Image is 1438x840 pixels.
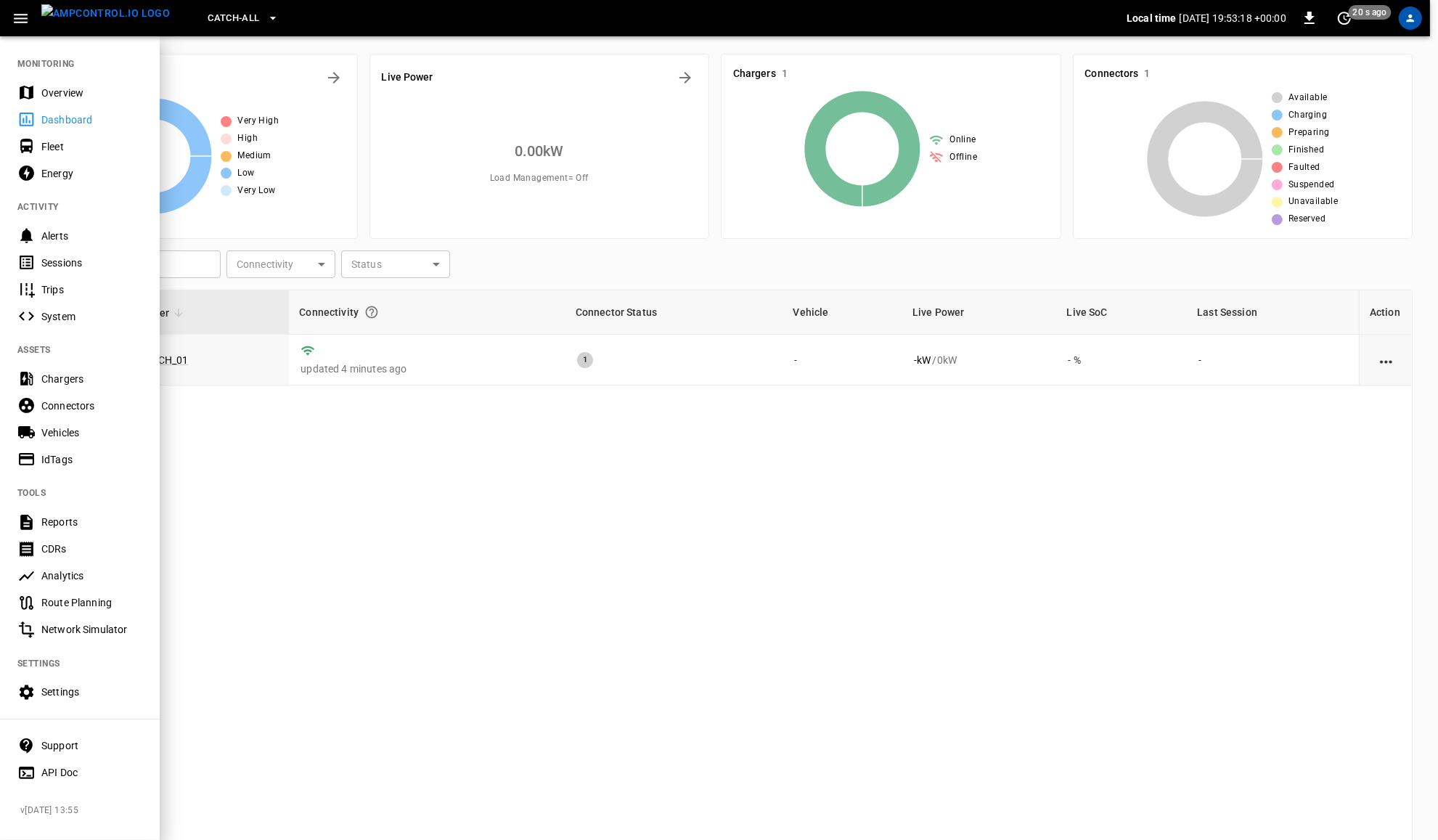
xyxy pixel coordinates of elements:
[41,515,142,529] div: Reports
[208,10,259,27] span: Catch-all
[41,256,142,270] div: Sessions
[41,309,142,324] div: System
[1399,7,1422,30] div: profile-icon
[41,229,142,243] div: Alerts
[41,113,142,127] div: Dashboard
[41,622,142,637] div: Network Simulator
[1180,11,1286,25] p: [DATE] 19:53:18 +00:00
[41,282,142,297] div: Trips
[41,425,142,440] div: Vehicles
[41,399,142,413] div: Connectors
[41,738,142,753] div: Support
[41,86,142,100] div: Overview
[41,685,142,699] div: Settings
[41,166,142,181] div: Energy
[41,765,142,780] div: API Doc
[41,542,142,556] div: CDRs
[20,804,148,818] span: v [DATE] 13:55
[41,452,142,467] div: IdTags
[1127,11,1177,25] p: Local time
[1349,5,1392,20] span: 20 s ago
[41,4,170,23] img: ampcontrol.io logo
[41,372,142,386] div: Chargers
[41,568,142,583] div: Analytics
[1333,7,1356,30] button: set refresh interval
[41,139,142,154] div: Fleet
[41,595,142,610] div: Route Planning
